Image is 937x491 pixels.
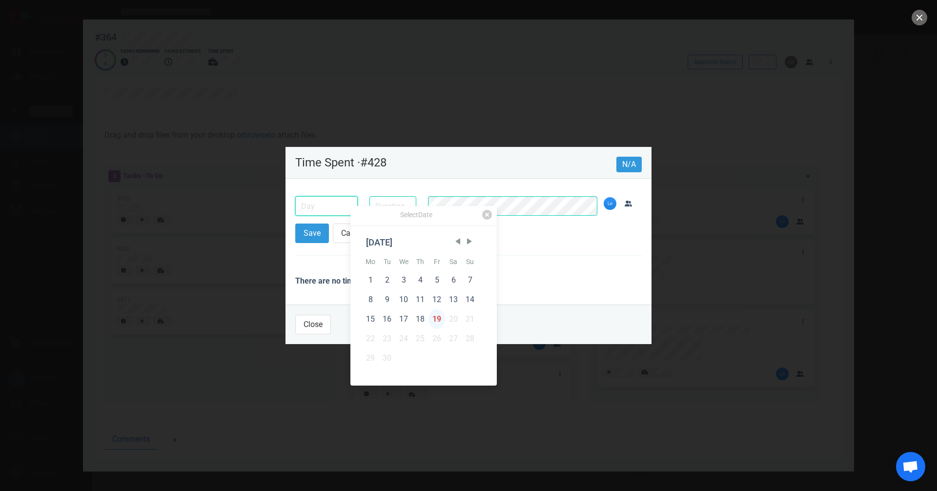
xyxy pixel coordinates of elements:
abbr: Friday [434,258,440,266]
span: Next Month [465,237,474,246]
div: Tue Sep 16 2025 [379,309,395,329]
abbr: Wednesday [399,258,408,266]
div: Sun Sep 21 2025 [462,309,478,329]
div: Sun Sep 07 2025 [462,270,478,290]
span: Previous Month [453,237,463,246]
div: Wed Sep 24 2025 [395,329,412,348]
div: Mon Sep 15 2025 [362,309,379,329]
button: close [912,10,927,25]
div: Wed Sep 17 2025 [395,309,412,329]
input: Duration [369,196,416,216]
div: Sun Sep 28 2025 [462,329,478,348]
div: Thu Sep 25 2025 [412,329,428,348]
div: Sat Sep 27 2025 [445,329,462,348]
div: Sat Sep 20 2025 [445,309,462,329]
img: 26 [604,197,616,210]
div: Thu Sep 11 2025 [412,290,428,309]
div: There are no time spent entries for the task [295,267,642,295]
abbr: Monday [366,258,375,266]
div: Fri Sep 19 2025 [428,309,445,329]
abbr: Sunday [466,258,474,266]
div: Select Date [350,210,482,222]
div: Sun Sep 14 2025 [462,290,478,309]
span: N/A [616,157,642,172]
div: Open de chat [896,452,925,481]
div: Sat Sep 06 2025 [445,270,462,290]
div: Tue Sep 30 2025 [379,348,395,368]
p: Time Spent · #428 [295,157,616,168]
div: [DATE] [366,236,474,249]
div: Fri Sep 05 2025 [428,270,445,290]
abbr: Saturday [449,258,457,266]
input: Day [295,196,358,216]
div: Tue Sep 02 2025 [379,270,395,290]
abbr: Thursday [416,258,424,266]
button: Cancel [333,224,373,243]
div: Mon Sep 22 2025 [362,329,379,348]
div: Mon Sep 08 2025 [362,290,379,309]
abbr: Tuesday [384,258,391,266]
button: Close [295,315,331,334]
div: Tue Sep 09 2025 [379,290,395,309]
button: Save [295,224,329,243]
div: Thu Sep 04 2025 [412,270,428,290]
div: Thu Sep 18 2025 [412,309,428,329]
div: Wed Sep 03 2025 [395,270,412,290]
div: Mon Sep 29 2025 [362,348,379,368]
div: Mon Sep 01 2025 [362,270,379,290]
div: Fri Sep 26 2025 [428,329,445,348]
div: Fri Sep 12 2025 [428,290,445,309]
div: Tue Sep 23 2025 [379,329,395,348]
div: Sat Sep 13 2025 [445,290,462,309]
div: Wed Sep 10 2025 [395,290,412,309]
